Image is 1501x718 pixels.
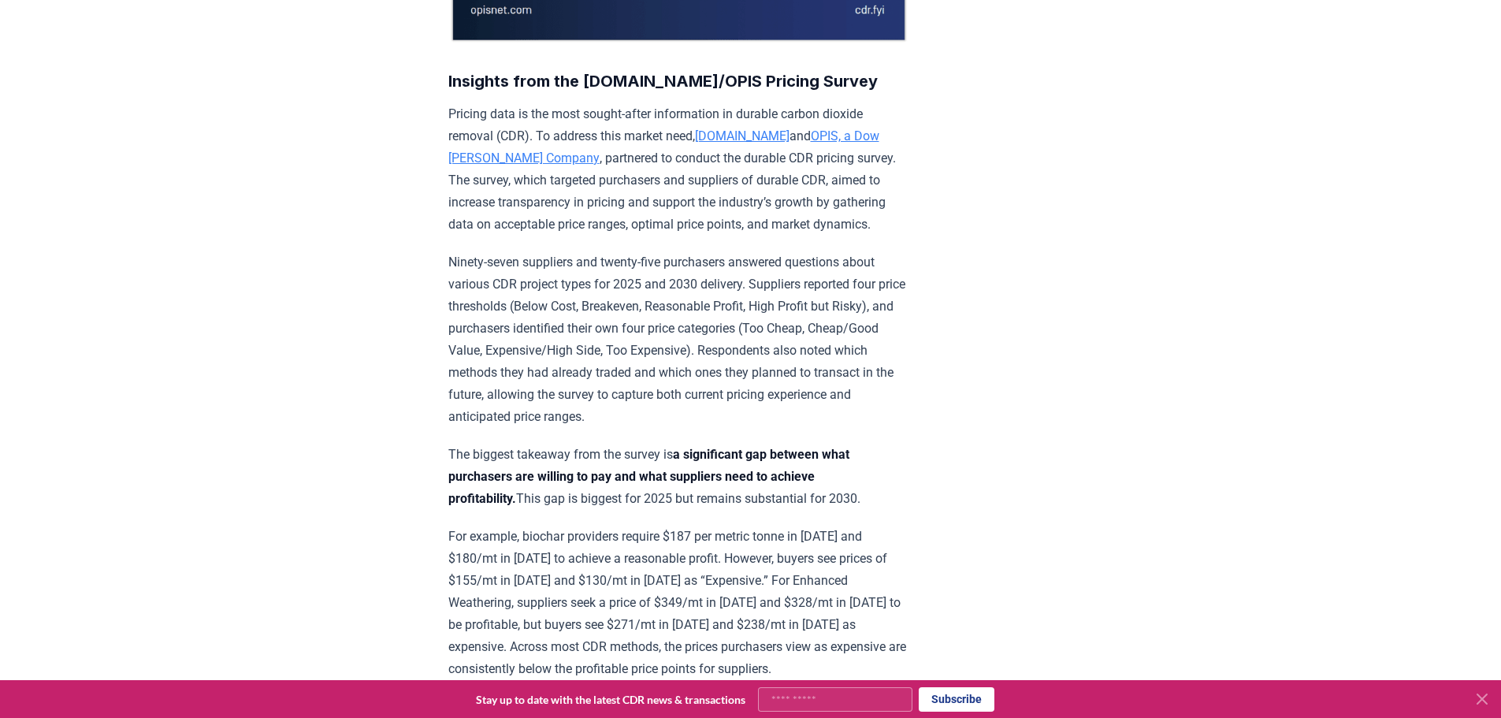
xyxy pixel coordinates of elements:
a: [DOMAIN_NAME] [695,128,790,143]
a: OPIS, a Dow [PERSON_NAME] Company [448,128,879,166]
strong: Insights from the [DOMAIN_NAME]/OPIS Pricing Survey [448,72,878,91]
p: Pricing data is the most sought-after information in durable carbon dioxide removal (CDR). To add... [448,103,909,236]
strong: a significant gap between what purchasers are willing to pay and what suppliers need to achieve p... [448,447,849,506]
p: For example, biochar providers require $187 per metric tonne in [DATE] and $180/mt in [DATE] to a... [448,526,909,680]
p: Ninety-seven suppliers and twenty-five purchasers answered questions about various CDR project ty... [448,251,909,428]
p: The biggest takeaway from the survey is This gap is biggest for 2025 but remains substantial for ... [448,444,909,510]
